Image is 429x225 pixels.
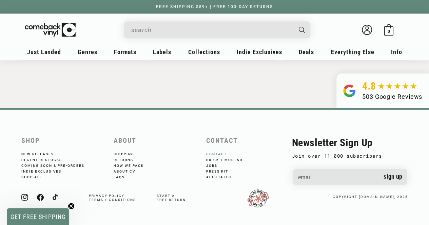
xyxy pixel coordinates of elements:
button: Search [293,21,311,38]
span: Deals [299,48,314,55]
a: Returns [114,156,142,162]
a: 4.8 503 Google Reviews [336,73,429,108]
a: Press Kit [206,168,237,174]
span: 4.8 [362,80,376,92]
a: FAQs [114,174,134,179]
a: How We Pack [114,162,153,168]
a: Affiliates [206,174,240,179]
input: When autocomplete results are available use up and down arrows to review and enter to select [131,23,292,37]
a: Privacy Policy [89,194,124,198]
a: About CV [114,168,144,174]
div: 503 Google Reviews [362,92,422,101]
a: Shop All [21,174,51,179]
h2: Shop [21,137,107,144]
a: Terms + Conditions [89,198,136,202]
img: star5.svg [378,83,417,90]
span: Formats [114,48,136,55]
div: Search [124,21,310,38]
span: Start a free return [157,194,186,202]
p: Join over 11,000 subscribers [292,152,408,160]
h2: Newsletter Sign Up [292,137,408,149]
input: Email [293,169,407,186]
span: Labels [153,48,171,55]
h2: Contact [206,137,292,144]
button: Sign up [378,169,408,185]
a: Jobs [206,162,227,168]
a: FREE SHIPPING $89+ | FREE 100-DAY RETURNS [149,4,280,9]
a: Contact [206,152,236,156]
h2: About [114,137,199,144]
small: copyright [DOMAIN_NAME], 2025 [333,195,408,199]
button: Close teaser [68,203,75,209]
a: New Releases [21,152,63,156]
span: Just Landed [27,48,61,55]
span: Collections [188,48,220,55]
span: Genres [78,48,97,55]
img: RSDPledgeSigned-updated.png [247,189,269,207]
span: Info [391,48,402,55]
a: Brick + Mortar [206,156,252,162]
a: Start afree return [157,194,186,202]
a: Indie Exclusives [21,168,71,174]
span: GET FREE SHIPPING [11,213,66,220]
span: Indie Exclusives [237,48,282,55]
a: Recent Restocks [21,156,71,162]
a: Shipping [114,152,143,156]
img: Group.svg [343,80,355,101]
a: Coming Soon & Pre-Orders [21,162,94,168]
div: GET FREE SHIPPINGClose teaser [7,208,69,225]
span: Everything Else [331,48,374,55]
span: 0 [387,29,390,34]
